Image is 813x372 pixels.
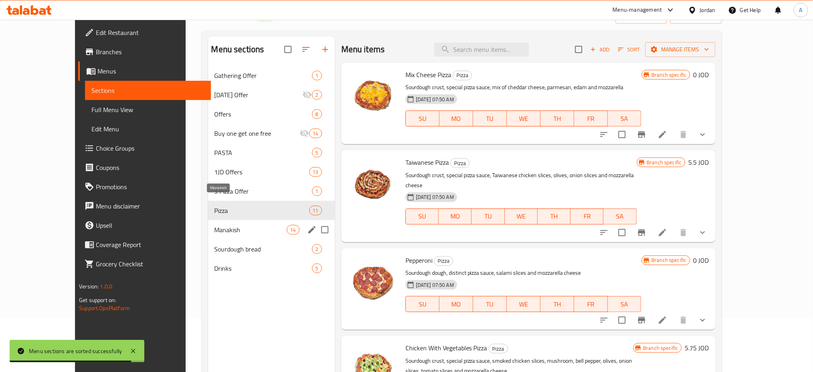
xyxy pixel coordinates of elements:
[96,28,205,37] span: Edit Restaurant
[587,43,613,56] span: Add item
[693,69,709,80] h6: 0 JOD
[507,296,541,312] button: WE
[405,170,637,190] p: Sourdough crust, special pizza sauce, Taiwanese chicken slices, olives, onion slices and mozzarel...
[215,109,312,119] span: Offers
[215,90,302,100] div: Ramadan Offer
[409,298,436,310] span: SU
[208,85,335,104] div: [DATE] Offer2
[405,208,439,225] button: SU
[208,162,335,182] div: 1JD Offers13
[96,201,205,211] span: Menu disclaimer
[208,220,335,239] div: Manakish14edit
[312,188,322,195] span: 1
[97,66,205,76] span: Menus
[96,240,205,249] span: Coverage Report
[632,125,651,144] button: Branch-specific-item
[215,71,312,80] span: Gathering Offer
[578,113,605,125] span: FR
[215,148,312,157] span: PASTA
[451,159,469,168] span: Pizza
[405,342,487,354] span: Chicken With Vegetables Pizza
[649,256,690,264] span: Branch specific
[607,211,633,222] span: SA
[312,245,322,253] span: 2
[613,43,645,56] span: Sort items
[611,298,639,310] span: SA
[658,130,667,139] a: Edit menu item
[78,158,211,177] a: Coupons
[541,296,574,312] button: TH
[475,211,501,222] span: TU
[78,177,211,196] a: Promotions
[674,125,693,144] button: delete
[215,206,309,215] div: Pizza
[91,105,205,114] span: Full Menu View
[677,11,716,21] span: export
[306,224,318,236] button: edit
[312,264,322,273] div: items
[312,149,322,157] span: 5
[96,47,205,57] span: Branches
[78,235,211,254] a: Coverage Report
[645,42,716,57] button: Manage items
[440,110,473,127] button: MO
[693,255,709,266] h6: 0 JOD
[574,211,600,222] span: FR
[302,90,312,100] svg: Inactive section
[700,6,716,14] div: Jordan
[215,264,312,273] span: Drinks
[208,104,335,124] div: Offers8
[693,223,712,242] button: show more
[215,167,309,177] span: 1JD Offers
[594,311,614,330] button: sort-choices
[618,45,640,54] span: Sort
[674,223,693,242] button: delete
[698,228,708,237] svg: Show Choices
[472,208,505,225] button: TU
[96,221,205,230] span: Upsell
[698,130,708,139] svg: Show Choices
[208,124,335,143] div: Buy one get one free14
[578,298,605,310] span: FR
[413,193,457,201] span: [DATE] 07:50 AM
[507,110,541,127] button: WE
[473,110,507,127] button: TU
[604,208,637,225] button: SA
[608,296,642,312] button: SA
[79,303,130,313] a: Support.OpsPlatform
[574,110,608,127] button: FR
[476,298,504,310] span: TU
[608,110,642,127] button: SA
[613,5,662,15] div: Menu-management
[658,228,667,237] a: Edit menu item
[309,167,322,177] div: items
[570,41,587,58] span: Select section
[310,130,322,137] span: 14
[78,139,211,158] a: Choice Groups
[79,295,116,305] span: Get support on:
[341,43,385,55] h2: Menu items
[348,69,399,121] img: Mix Cheese Pizza
[78,42,211,61] a: Branches
[544,113,571,125] span: TH
[685,342,709,354] h6: 5.75 JOD
[312,265,322,272] span: 5
[215,186,312,196] span: 3 Pizza Offer
[96,143,205,153] span: Choice Groups
[100,281,113,292] span: 1.0.0
[413,96,457,103] span: [DATE] 07:50 AM
[594,125,614,144] button: sort-choices
[91,124,205,134] span: Edit Menu
[310,207,322,215] span: 11
[689,157,709,168] h6: 5.5 JOD
[96,182,205,192] span: Promotions
[413,281,457,289] span: [DATE] 07:50 AM
[544,298,571,310] span: TH
[453,71,472,80] span: Pizza
[405,296,440,312] button: SU
[208,201,335,220] div: Pizza11
[312,72,322,80] span: 1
